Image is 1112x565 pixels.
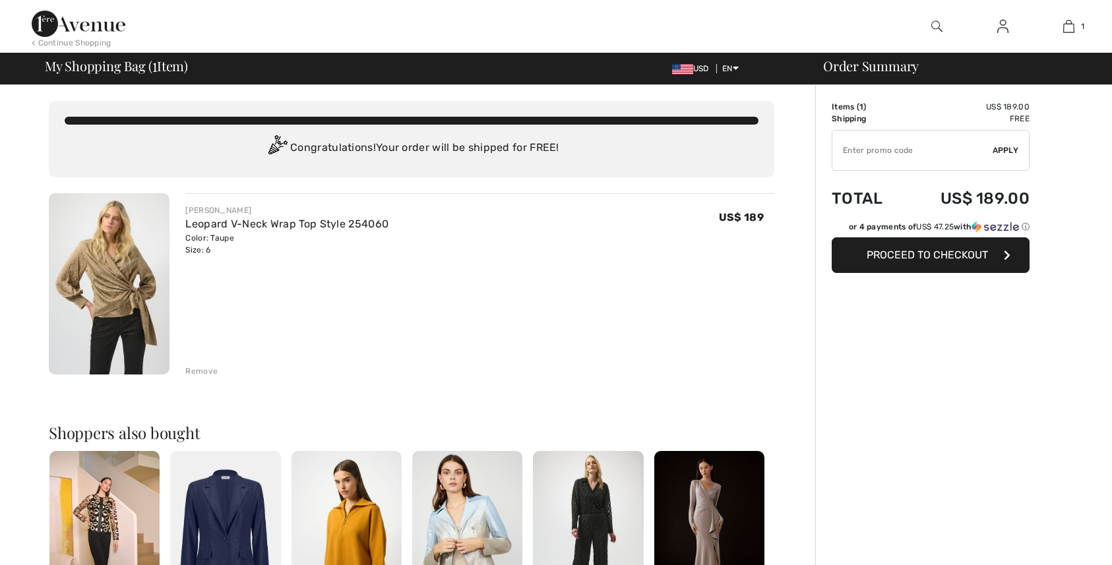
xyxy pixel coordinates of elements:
td: US$ 189.00 [904,176,1030,221]
span: 1 [1081,20,1084,32]
button: Proceed to Checkout [832,237,1030,273]
td: Shipping [832,113,904,125]
span: 1 [152,56,157,73]
div: Color: Taupe Size: 6 [185,232,388,256]
td: Total [832,176,904,221]
img: Congratulation2.svg [264,135,290,162]
img: search the website [931,18,942,34]
div: Order Summary [807,59,1104,73]
span: Proceed to Checkout [867,249,988,261]
span: EN [722,64,739,73]
img: Leopard V-Neck Wrap Top Style 254060 [49,193,170,374]
span: My Shopping Bag ( Item) [45,59,188,73]
a: Sign In [987,18,1019,35]
a: Leopard V-Neck Wrap Top Style 254060 [185,218,388,230]
img: US Dollar [672,64,693,74]
img: Sezzle [972,221,1019,233]
a: 1 [1036,18,1101,34]
img: My Bag [1063,18,1074,34]
div: Congratulations! Your order will be shipped for FREE! [65,135,758,162]
div: or 4 payments ofUS$ 47.25withSezzle Click to learn more about Sezzle [832,221,1030,237]
div: < Continue Shopping [32,37,111,49]
div: [PERSON_NAME] [185,204,388,216]
td: US$ 189.00 [904,101,1030,113]
div: or 4 payments of with [849,221,1030,233]
img: My Info [997,18,1008,34]
span: US$ 47.25 [916,222,954,231]
span: Apply [993,144,1019,156]
input: Promo code [832,131,993,170]
img: 1ère Avenue [32,11,125,37]
span: US$ 189 [719,211,764,223]
span: USD [672,64,714,73]
td: Free [904,113,1030,125]
span: 1 [859,102,863,111]
h2: Shoppers also bought [49,425,774,440]
td: Items ( ) [832,101,904,113]
div: Remove [185,365,218,377]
